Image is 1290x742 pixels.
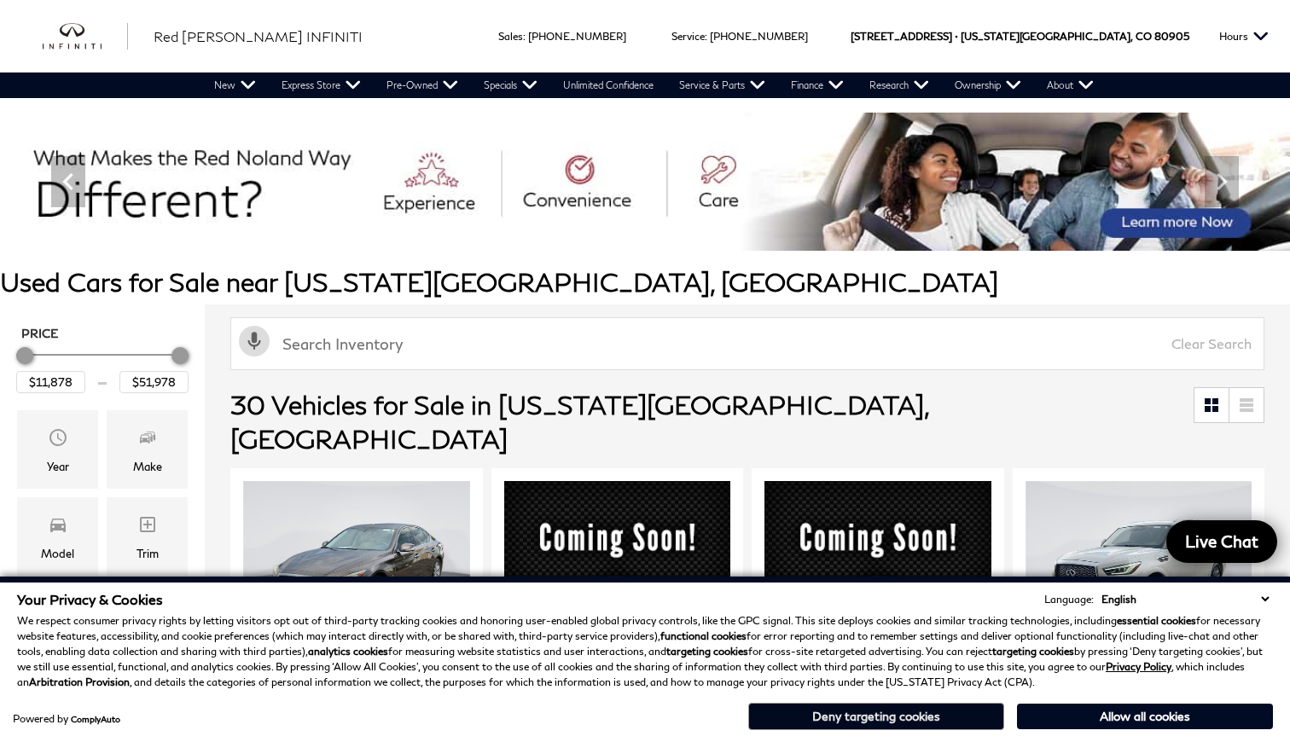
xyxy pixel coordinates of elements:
[16,347,33,364] div: Minimum Price
[269,72,374,98] a: Express Store
[17,613,1273,690] p: We respect consumer privacy rights by letting visitors opt out of third-party tracking cookies an...
[1117,614,1196,627] strong: essential cookies
[239,326,270,357] svg: Click to toggle on voice search
[17,497,98,576] div: ModelModel
[308,645,388,658] strong: analytics cookies
[498,30,523,43] span: Sales
[625,219,642,236] span: Go to slide 2
[1026,481,1252,652] img: 2022 INFINITI QX80 LUXE 1
[504,481,731,656] img: 2016 INFINITI Q50 3.0t Premium
[230,317,1264,370] input: Search Inventory
[137,544,159,563] div: Trim
[48,510,68,544] span: Model
[710,30,808,43] a: [PHONE_NUMBER]
[648,219,665,236] span: Go to slide 3
[660,629,747,642] strong: functional cookies
[71,714,120,724] a: ComplyAuto
[29,675,130,688] strong: Arbitration Provision
[992,645,1074,658] strong: targeting cookies
[137,423,158,457] span: Make
[672,219,689,236] span: Go to slide 4
[1177,530,1267,552] span: Live Chat
[1034,72,1107,98] a: About
[942,72,1034,98] a: Ownership
[851,30,1189,43] a: [STREET_ADDRESS] • [US_STATE][GEOGRAPHIC_DATA], CO 80905
[107,497,188,576] div: TrimTrim
[43,23,128,50] img: INFINITI
[528,30,626,43] a: [PHONE_NUMBER]
[778,72,857,98] a: Finance
[666,72,778,98] a: Service & Parts
[48,423,68,457] span: Year
[523,30,526,43] span: :
[601,219,618,236] span: Go to slide 1
[137,510,158,544] span: Trim
[1097,591,1273,607] select: Language Select
[154,26,363,47] a: Red [PERSON_NAME] INFINITI
[154,28,363,44] span: Red [PERSON_NAME] INFINITI
[119,371,189,393] input: Maximum
[17,591,163,607] span: Your Privacy & Cookies
[41,544,74,563] div: Model
[51,156,85,207] div: Previous
[21,326,183,341] h5: Price
[16,341,189,393] div: Price
[1026,481,1252,652] div: 1 / 2
[13,714,120,724] div: Powered by
[764,481,991,656] img: 2019 INFINITI Q50 Red Sport 400
[1044,594,1094,605] div: Language:
[17,410,98,489] div: YearYear
[550,72,666,98] a: Unlimited Confidence
[47,457,69,476] div: Year
[705,30,707,43] span: :
[471,72,550,98] a: Specials
[1106,660,1171,673] a: Privacy Policy
[201,72,269,98] a: New
[133,457,162,476] div: Make
[43,23,128,50] a: infiniti
[1017,704,1273,729] button: Allow all cookies
[857,72,942,98] a: Research
[666,645,748,658] strong: targeting cookies
[171,347,189,364] div: Maximum Price
[243,481,470,652] div: 1 / 2
[374,72,471,98] a: Pre-Owned
[243,481,470,652] img: 2014 INFINITI Q50 Premium 1
[230,389,928,454] span: 30 Vehicles for Sale in [US_STATE][GEOGRAPHIC_DATA], [GEOGRAPHIC_DATA]
[1166,520,1277,563] a: Live Chat
[107,410,188,489] div: MakeMake
[1205,156,1239,207] div: Next
[671,30,705,43] span: Service
[748,703,1004,730] button: Deny targeting cookies
[16,371,85,393] input: Minimum
[201,72,1107,98] nav: Main Navigation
